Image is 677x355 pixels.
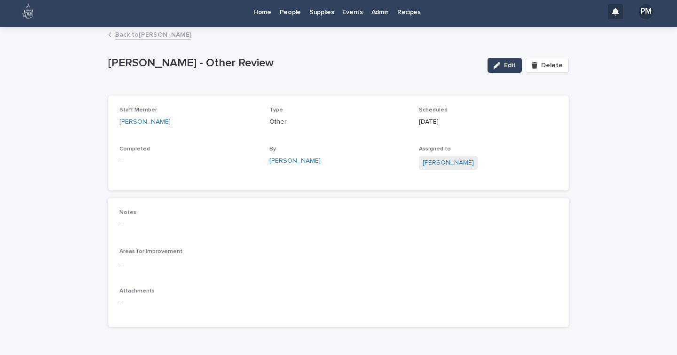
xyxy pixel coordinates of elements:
span: By [269,146,276,152]
span: Assigned to [419,146,451,152]
span: Areas for Improvement [119,249,182,254]
p: [DATE] [419,117,558,127]
button: Edit [488,58,522,73]
a: [PERSON_NAME] [119,117,171,127]
a: [PERSON_NAME] [269,156,321,166]
span: Staff Member [119,107,157,113]
span: Completed [119,146,150,152]
a: [PERSON_NAME] [423,158,474,168]
p: - [119,156,258,166]
img: 80hjoBaRqlyywVK24fQd [19,2,38,21]
span: Scheduled [419,107,448,113]
p: Other [269,117,408,127]
a: Back to[PERSON_NAME] [115,29,191,39]
button: Delete [526,58,569,73]
p: [PERSON_NAME] - Other Review [108,56,480,70]
p: - [119,298,258,308]
div: PM [638,4,653,19]
span: Edit [504,62,516,69]
p: - [119,220,558,230]
span: Attachments [119,288,155,294]
p: - [119,259,558,269]
span: Delete [541,62,563,69]
span: Notes [119,210,136,215]
span: Type [269,107,283,113]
